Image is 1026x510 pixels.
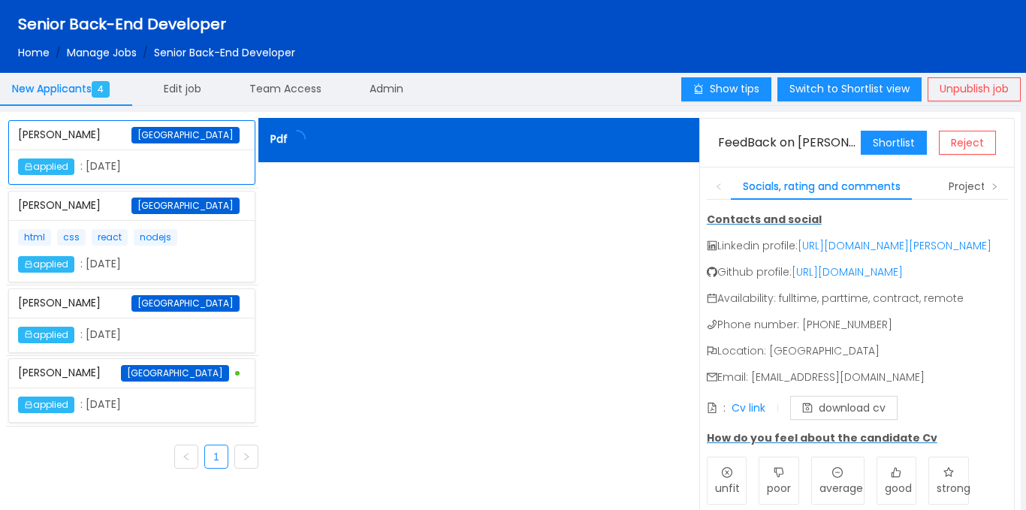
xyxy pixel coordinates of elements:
i: icon: flag [707,346,717,356]
p: Location: [GEOGRAPHIC_DATA] [707,343,1008,359]
span: applied [18,158,74,175]
span: 4 [92,81,110,98]
button: Shortlist [861,131,927,155]
span: applied [18,327,74,343]
span: FeedBack on [PERSON_NAME] [718,134,898,151]
span: good [885,481,912,496]
a: [URL][DOMAIN_NAME][PERSON_NAME] [798,238,991,253]
span: [GEOGRAPHIC_DATA] [121,365,229,382]
a: [URL][DOMAIN_NAME] [792,264,903,279]
li: Next Page [234,445,258,469]
a: 1 [205,445,228,468]
i: icon: left [715,183,723,190]
p: Contacts and social [707,212,1008,228]
a: Manage Jobs [67,45,137,60]
p: Phone number: [PHONE_NUMBER] [707,317,1008,333]
p: How do you feel about the candidate Cv [707,430,1008,446]
p: Linkedin profile: [707,238,1008,254]
div: : [DATE] [18,229,189,273]
i: icon: right [242,452,251,461]
div: : [DATE] [18,327,189,343]
i: icon: linkedin [707,240,717,251]
span: poor [767,481,791,496]
i: icon: right [991,183,998,190]
p: Github profile: [707,264,1008,280]
i: icon: inbox [24,400,33,409]
span: / [56,45,61,60]
a: Cv link [732,400,765,415]
span: Senior Back-End Developer [154,45,295,60]
i: icon: left [182,452,191,461]
span: unfit [715,481,740,496]
span: Senior Back-End Developer [18,14,226,35]
i: icon: minus-circle [832,467,843,478]
div: Socials, rating and comments [731,173,913,201]
span: / [143,45,148,60]
button: icon: savedownload cv [790,396,898,420]
span: [GEOGRAPHIC_DATA] [131,127,240,143]
span: [PERSON_NAME] [18,295,101,310]
span: react [92,229,128,246]
i: icon: inbox [24,330,33,339]
div: : [723,400,726,416]
a: Home [18,45,50,60]
i: icon: loading [288,130,306,148]
li: Previous Page [174,445,198,469]
i: icon: mail [707,372,717,382]
i: icon: calendar [707,293,717,303]
span: applied [18,397,74,413]
span: strong [937,481,970,496]
span: [GEOGRAPHIC_DATA] [131,198,240,214]
button: Switch to Shortlist view [777,77,922,101]
p: Email: [EMAIL_ADDRESS][DOMAIN_NAME] [707,370,1008,385]
p: Availability: fulltime, parttime, contract, remote [707,291,1008,306]
span: [PERSON_NAME] [18,198,101,213]
span: [PERSON_NAME] [18,127,101,142]
button: Unpublish job [928,77,1021,101]
i: icon: inbox [24,260,33,269]
button: icon: alertShow tips [681,77,771,101]
span: [PERSON_NAME] [18,365,101,380]
span: css [57,229,86,246]
span: [GEOGRAPHIC_DATA] [131,295,240,312]
span: applied [18,256,74,273]
span: Team Access [249,81,321,96]
span: nodejs [134,229,177,246]
span: average [819,481,863,496]
i: icon: github [707,267,717,277]
div: : [DATE] [18,397,189,413]
i: icon: like [891,467,901,478]
span: html [18,229,51,246]
span: Admin [370,81,403,96]
i: icon: star [943,467,954,478]
span: New Applicants [12,81,116,96]
span: Edit job [164,81,201,96]
i: icon: inbox [24,162,33,171]
i: icon: phone [707,319,717,330]
i: icon: dislike [774,467,784,478]
li: 1 [204,445,228,469]
i: icon: close-circle [722,467,732,478]
button: Reject [939,131,996,155]
div: : [DATE] [18,158,189,175]
span: Pdf [270,131,288,146]
i: icon: file-pdf [707,403,717,413]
